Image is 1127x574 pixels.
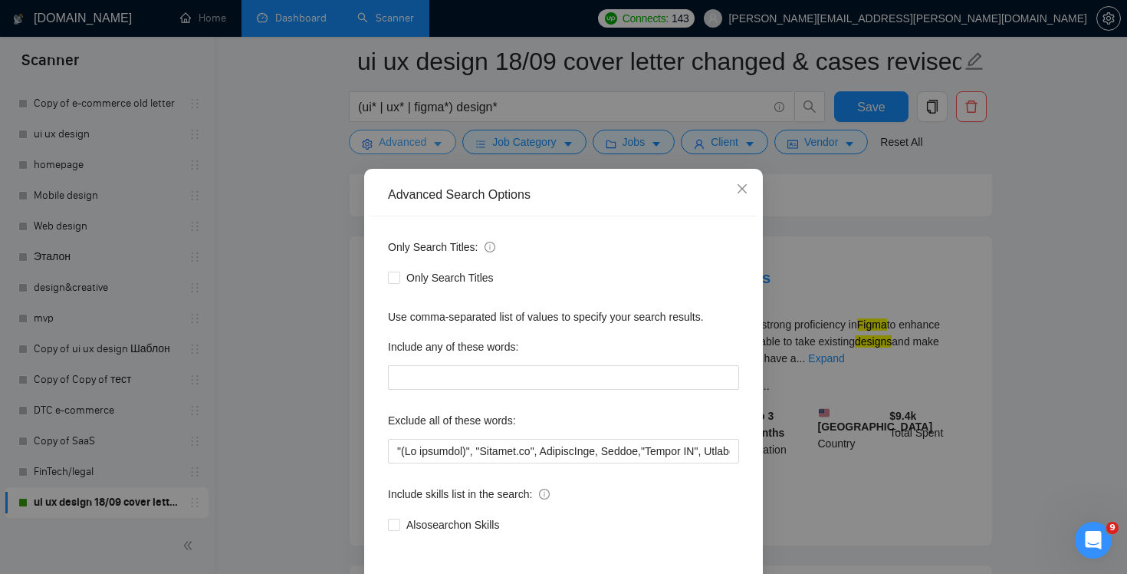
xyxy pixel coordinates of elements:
span: 9 [1106,522,1119,534]
div: Use comma-separated list of values to specify your search results. [388,308,739,325]
span: info-circle [485,242,495,252]
div: Advanced Search Options [388,186,739,203]
span: Also search on Skills [400,516,505,533]
label: Exclude all of these words: [388,408,516,433]
span: Only Search Titles: [388,239,495,256]
span: Include skills list in the search: [388,486,550,503]
span: Only Search Titles [400,269,500,286]
button: Close [721,169,763,210]
label: Include any of these words: [388,335,518,359]
iframe: Intercom live chat [1075,522,1112,559]
span: info-circle [539,489,550,500]
span: close [736,183,748,195]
